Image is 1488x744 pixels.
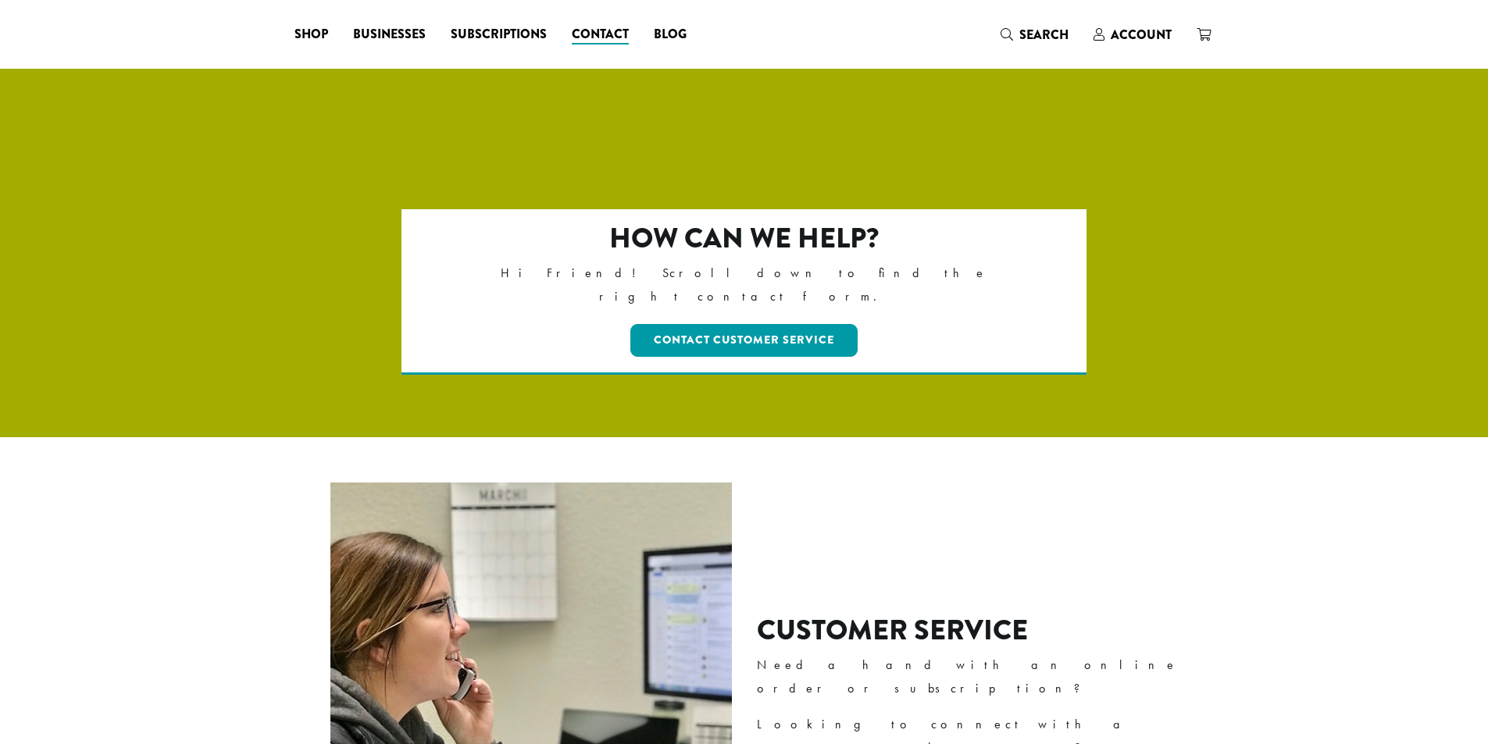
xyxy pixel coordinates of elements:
span: Account [1111,26,1172,44]
span: Businesses [353,25,426,44]
p: Need a hand with an online order or subscription? [757,653,1201,700]
a: Account [1081,22,1184,48]
span: Shop [294,25,328,44]
span: Contact [572,25,629,44]
h2: Customer Service [757,614,1201,647]
h2: How can we help? [469,222,1019,255]
a: Contact [559,22,641,47]
p: Hi Friend! Scroll down to find the right contact form. [469,262,1019,308]
a: Businesses [341,22,438,47]
span: Search [1019,26,1069,44]
span: Blog [654,25,687,44]
a: Blog [641,22,699,47]
a: Contact Customer Service [630,324,858,357]
a: Subscriptions [438,22,559,47]
span: Subscriptions [451,25,547,44]
a: Search [988,22,1081,48]
a: Shop [282,22,341,47]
